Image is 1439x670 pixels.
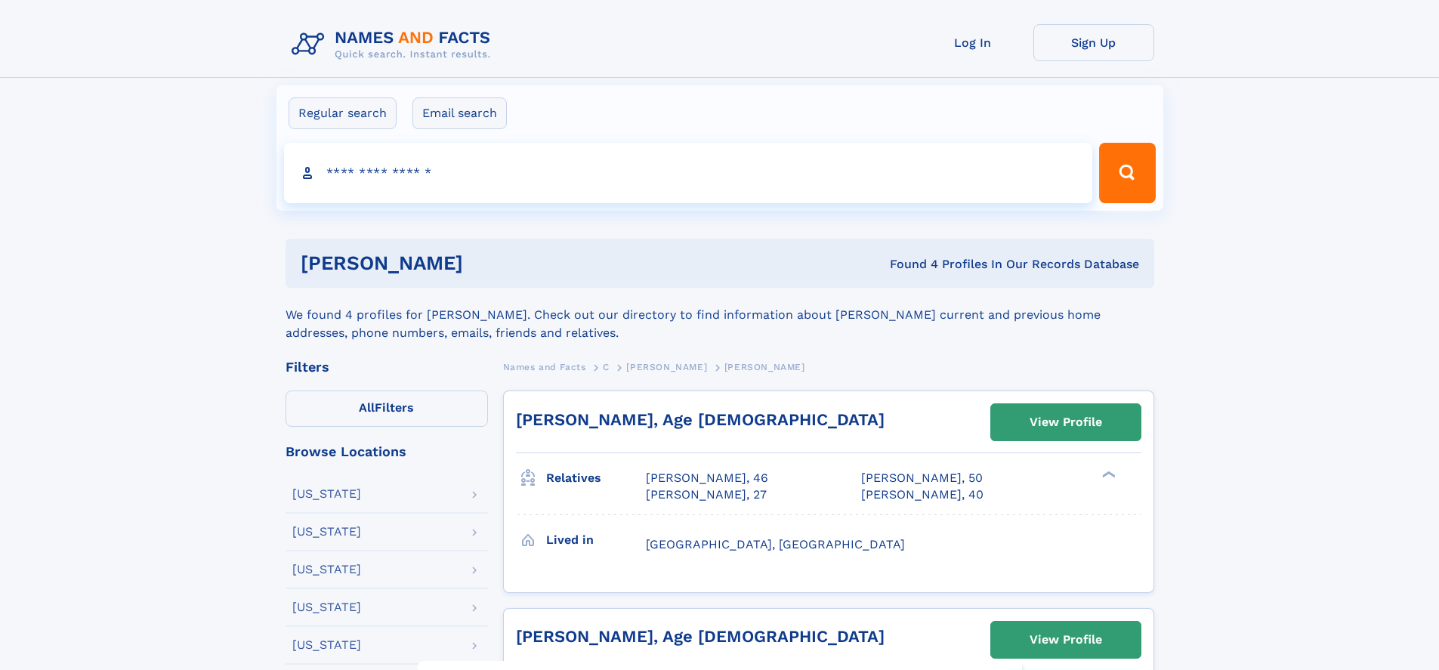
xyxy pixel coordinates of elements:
div: View Profile [1030,622,1102,657]
a: [PERSON_NAME], 40 [861,486,984,503]
span: [PERSON_NAME] [724,362,805,372]
div: Browse Locations [286,445,488,459]
div: Filters [286,360,488,374]
div: [US_STATE] [292,639,361,651]
div: [US_STATE] [292,601,361,613]
span: All [359,400,375,415]
a: View Profile [991,404,1141,440]
span: [GEOGRAPHIC_DATA], [GEOGRAPHIC_DATA] [646,537,905,551]
button: Search Button [1099,143,1155,203]
a: [PERSON_NAME], Age [DEMOGRAPHIC_DATA] [516,410,885,429]
a: [PERSON_NAME], Age [DEMOGRAPHIC_DATA] [516,627,885,646]
input: search input [284,143,1093,203]
span: C [603,362,610,372]
h3: Relatives [546,465,646,491]
h3: Lived in [546,527,646,553]
div: [US_STATE] [292,526,361,538]
h1: [PERSON_NAME] [301,254,677,273]
img: Logo Names and Facts [286,24,503,65]
div: We found 4 profiles for [PERSON_NAME]. Check out our directory to find information about [PERSON_... [286,288,1154,342]
label: Regular search [289,97,397,129]
a: Names and Facts [503,357,586,376]
span: [PERSON_NAME] [626,362,707,372]
a: Sign Up [1033,24,1154,61]
div: Found 4 Profiles In Our Records Database [676,256,1139,273]
a: [PERSON_NAME], 27 [646,486,767,503]
label: Filters [286,391,488,427]
div: View Profile [1030,405,1102,440]
a: View Profile [991,622,1141,658]
a: [PERSON_NAME] [626,357,707,376]
div: [US_STATE] [292,563,361,576]
div: [US_STATE] [292,488,361,500]
a: C [603,357,610,376]
a: Log In [912,24,1033,61]
label: Email search [412,97,507,129]
a: [PERSON_NAME], 46 [646,470,768,486]
a: [PERSON_NAME], 50 [861,470,983,486]
div: ❯ [1098,470,1116,480]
